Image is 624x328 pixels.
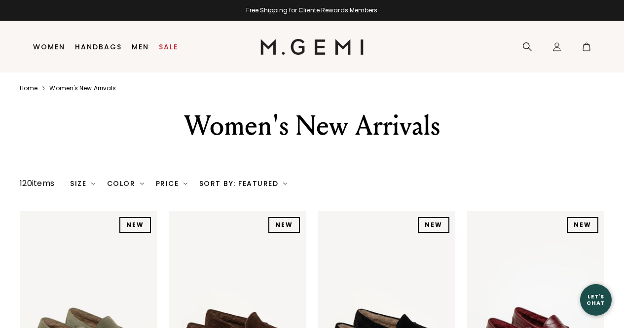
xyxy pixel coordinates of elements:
[260,39,364,55] img: M.Gemi
[70,180,95,187] div: Size
[107,180,144,187] div: Color
[33,43,65,51] a: Women
[268,217,300,233] div: NEW
[184,182,187,185] img: chevron-down.svg
[567,217,598,233] div: NEW
[20,84,37,92] a: Home
[119,217,151,233] div: NEW
[580,293,612,306] div: Let's Chat
[49,84,116,92] a: Women's new arrivals
[156,180,187,187] div: Price
[199,180,287,187] div: Sort By: Featured
[129,108,495,144] div: Women's New Arrivals
[418,217,449,233] div: NEW
[91,182,95,185] img: chevron-down.svg
[283,182,287,185] img: chevron-down.svg
[140,182,144,185] img: chevron-down.svg
[20,178,54,189] div: 120 items
[159,43,178,51] a: Sale
[132,43,149,51] a: Men
[75,43,122,51] a: Handbags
